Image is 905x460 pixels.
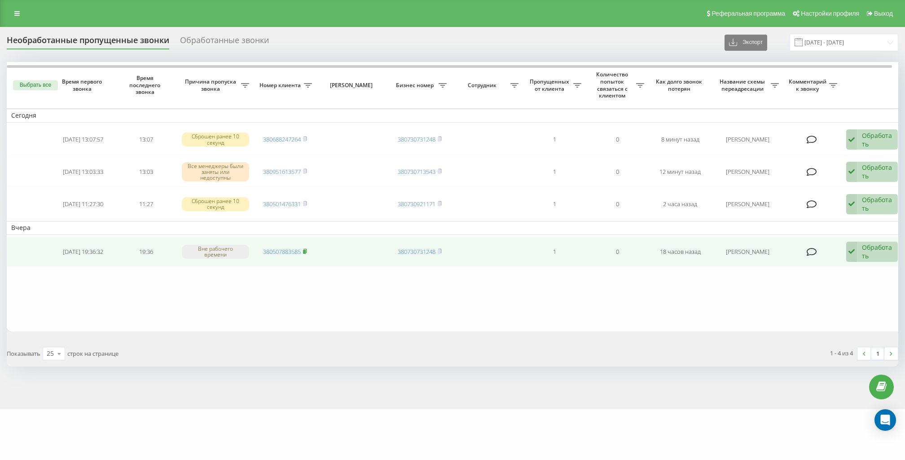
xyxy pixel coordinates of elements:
[398,248,435,256] a: 380730731248
[874,409,896,431] div: Open Intercom Messenger
[523,124,586,155] td: 1
[586,189,649,219] td: 0
[586,157,649,187] td: 0
[456,82,510,89] span: Сотрудник
[182,197,249,211] div: Сброшен ранее 10 секунд
[788,78,829,92] span: Комментарий к звонку
[13,80,58,90] button: Выбрать все
[862,195,893,212] div: Обработать
[649,189,712,219] td: 2 часа назад
[830,349,853,358] div: 1 - 4 из 4
[263,135,301,143] a: 380688247264
[712,157,783,187] td: [PERSON_NAME]
[47,349,54,358] div: 25
[874,10,893,17] span: Выход
[712,10,785,17] span: Реферальная программа
[716,78,771,92] span: Название схемы переадресации
[182,78,241,92] span: Причина пропуска звонка
[801,10,859,17] span: Настройки профиля
[712,189,783,219] td: [PERSON_NAME]
[712,124,783,155] td: [PERSON_NAME]
[52,157,114,187] td: [DATE] 13:03:33
[393,82,439,89] span: Бизнес номер
[523,237,586,267] td: 1
[649,157,712,187] td: 12 минут назад
[871,347,884,360] a: 1
[398,135,435,143] a: 380730731248
[263,248,301,256] a: 380507883585
[263,200,301,208] a: 380501476331
[862,243,893,260] div: Обработать
[649,124,712,155] td: 8 минут назад
[52,237,114,267] td: [DATE] 19:36:32
[182,162,249,182] div: Все менеджеры были заняты или недоступны
[59,78,107,92] span: Время первого звонка
[398,200,435,208] a: 380730921171
[656,78,704,92] span: Как долго звонок потерян
[7,109,905,122] td: Сегодня
[649,237,712,267] td: 18 часов назад
[586,124,649,155] td: 0
[7,35,169,49] div: Необработанные пропущенные звонки
[862,163,893,180] div: Обработать
[398,168,435,176] a: 380730713543
[114,157,177,187] td: 13:03
[52,189,114,219] td: [DATE] 11:27:30
[52,124,114,155] td: [DATE] 13:07:57
[182,245,249,258] div: Вне рабочего времени
[862,131,893,148] div: Обработать
[114,237,177,267] td: 19:36
[523,189,586,219] td: 1
[67,349,119,358] span: строк на странице
[7,349,40,358] span: Показывать
[590,71,636,99] span: Количество попыток связаться с клиентом
[114,189,177,219] td: 11:27
[7,221,905,234] td: Вчера
[527,78,573,92] span: Пропущенных от клиента
[712,237,783,267] td: [PERSON_NAME]
[122,75,170,96] span: Время последнего звонка
[180,35,269,49] div: Обработанные звонки
[586,237,649,267] td: 0
[258,82,304,89] span: Номер клиента
[263,168,301,176] a: 380951613577
[182,133,249,146] div: Сброшен ранее 10 секунд
[523,157,586,187] td: 1
[324,82,381,89] span: [PERSON_NAME]
[725,35,767,51] button: Экспорт
[114,124,177,155] td: 13:07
